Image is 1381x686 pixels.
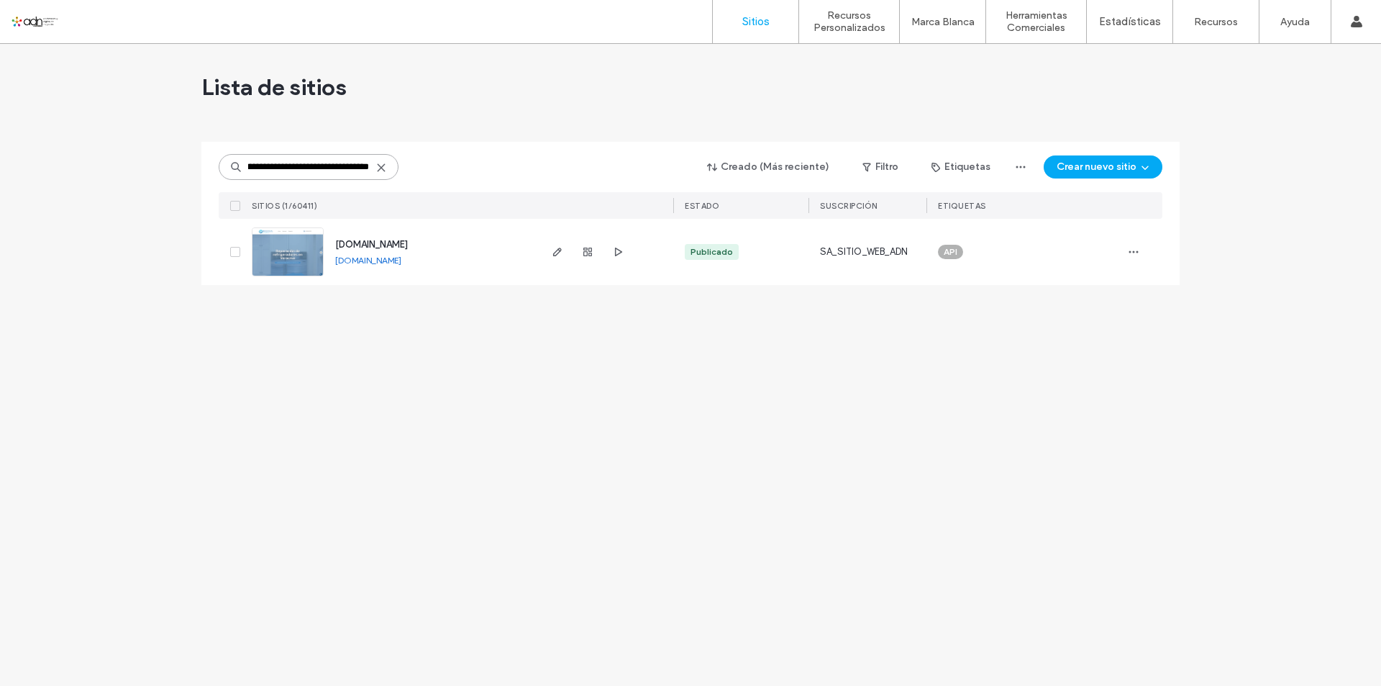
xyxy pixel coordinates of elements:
label: Estadísticas [1099,15,1161,28]
a: [DOMAIN_NAME] [335,255,401,266]
label: Herramientas Comerciales [986,9,1086,34]
label: Ayuda [1280,16,1310,28]
button: Etiquetas [919,155,1003,179]
span: SITIOS (1/60411) [252,201,317,211]
label: Recursos Personalizados [799,9,899,34]
button: Filtro [848,155,913,179]
a: [DOMAIN_NAME] [335,239,408,250]
button: Creado (Más reciente) [695,155,842,179]
span: Lista de sitios [201,73,347,101]
span: Ayuda [31,10,70,23]
label: Marca Blanca [911,16,975,28]
label: Sitios [742,15,770,28]
span: SA_SITIO_WEB_ADN [820,245,908,259]
span: Suscripción [820,201,878,211]
span: ESTADO [685,201,719,211]
div: Publicado [690,245,733,258]
label: Recursos [1194,16,1238,28]
button: Crear nuevo sitio [1044,155,1162,179]
span: API [944,245,957,258]
span: ETIQUETAS [938,201,986,211]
